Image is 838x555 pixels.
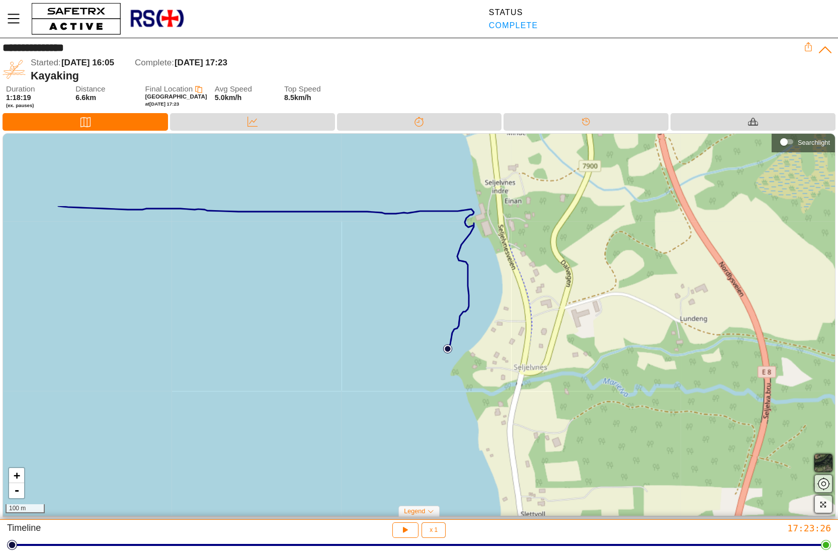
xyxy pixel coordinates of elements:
span: Legend [404,508,425,515]
span: (ex. pauses) [6,103,70,109]
a: Zoom in [9,468,24,483]
span: [GEOGRAPHIC_DATA] [145,94,207,100]
span: Final Location [145,84,193,93]
span: x 1 [430,527,438,533]
span: Duration [6,85,70,94]
span: 6.6km [75,94,96,102]
div: Data [170,113,335,131]
div: Timeline [7,522,279,538]
span: 8.5km/h [284,94,311,102]
div: Equipment [671,113,835,131]
div: Kayaking [31,69,804,82]
span: Started: [31,58,61,67]
span: Complete: [135,58,174,67]
div: Searchlight [798,139,830,146]
button: x 1 [422,522,446,538]
img: RescueLogo.png [129,3,185,35]
div: Searchlight [777,134,830,149]
div: Complete [489,21,538,30]
div: 17:23:26 [559,522,831,534]
span: 1:18:19 [6,94,31,102]
img: Equipment_Black.svg [748,117,758,127]
span: Top Speed [284,85,349,94]
span: Avg Speed [215,85,279,94]
div: Timeline [504,113,668,131]
span: 5.0km/h [215,94,242,102]
div: Status [489,8,538,17]
span: [DATE] 16:05 [61,58,114,67]
span: Distance [75,85,140,94]
span: at [DATE] 17:23 [145,101,180,107]
img: KAYAKING.svg [3,58,26,81]
a: Zoom out [9,483,24,498]
div: Map [3,113,168,131]
div: 100 m [6,504,45,513]
div: Splits [337,113,502,131]
span: [DATE] 17:23 [175,58,227,67]
img: PathStart.svg [443,344,452,353]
